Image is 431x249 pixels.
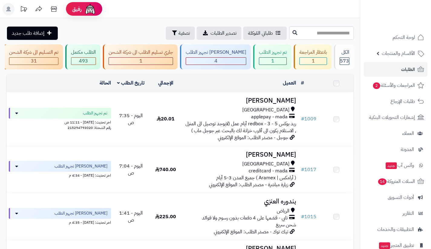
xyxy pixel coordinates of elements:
h3: [PERSON_NAME] [185,151,296,158]
span: 740.00 [155,166,176,173]
div: الكل [340,49,349,56]
span: # [301,166,304,173]
a: جاري تسليم الطلب الى شركة الشحن 1 [102,44,179,69]
span: جوجل - مصدر الطلب: الموقع الإلكتروني [218,134,288,141]
span: أدوات التسويق [388,193,414,202]
span: لوحة التحكم [393,33,415,42]
span: [PERSON_NAME] تجهيز الطلب [54,163,107,169]
a: # [301,79,304,87]
span: # [301,115,304,123]
div: اخر تحديث: [DATE] - 11:11 ص [9,119,111,125]
span: تابي - قسّمها على 4 دفعات بدون رسوم ولا فوائد [202,215,288,222]
span: الرياض [277,208,289,215]
span: ريد بوكس redbox - 3 - 5 أيام عمل (لايوجد توصيل الى المنزل , الاستلام يكون الى أقرب خزانة لك بالبح... [185,120,296,134]
div: اخر تحديث: [DATE] - 4:35 م [9,219,111,225]
img: logo-2.png [390,17,425,30]
a: العملاء [364,126,427,141]
span: [GEOGRAPHIC_DATA] [242,161,289,168]
span: المدونة [401,145,414,154]
span: تيك توك - مصدر الطلب: الموقع الإلكتروني [214,228,288,235]
div: [PERSON_NAME] تجهيز الطلب [186,49,246,56]
a: الكل573 [333,44,355,69]
a: طلبات الإرجاع [364,94,427,109]
div: 1 [109,58,173,65]
a: تم التسليم الى شركة الشحن 31 [2,44,64,69]
a: وآتس آبجديد [364,158,427,173]
span: ( أرامكس | Aramex ) جميع المدن 3-5 أيام [216,174,296,181]
span: اليوم - 7:35 ص [119,112,143,126]
span: رفيق [72,5,82,13]
span: 573 [340,57,349,65]
span: اليوم - 1:41 ص [119,209,143,224]
span: إشعارات التحويلات البنكية [369,113,415,122]
a: [PERSON_NAME] تجهيز الطلب 4 [179,44,252,69]
div: تم التسليم الى شركة الشحن [9,49,58,56]
a: أدوات التسويق [364,190,427,205]
a: تحديثات المنصة [16,3,31,17]
a: الإجمالي [158,79,173,87]
h3: بندوره العنزي [185,198,296,205]
span: 493 [79,57,88,65]
span: 1 [271,57,274,65]
span: شحن سريع [276,221,296,228]
span: 1 [139,57,142,65]
span: زيارة مباشرة - مصدر الطلب: الموقع الإلكتروني [209,181,288,188]
a: التقارير [364,206,427,221]
span: جديد [379,242,390,249]
span: التقارير [403,209,414,218]
a: المدونة [364,142,427,157]
span: creditcard - mada [249,168,288,174]
div: تم تجهيز الطلب [259,49,287,56]
span: [PERSON_NAME] تجهيز الطلب [54,210,107,216]
span: 2 [373,82,380,89]
a: إشعارات التحويلات البنكية [364,110,427,125]
span: السلات المتروكة [377,177,415,186]
span: 31 [31,57,37,65]
a: تصدير الطلبات [197,27,241,40]
a: لوحة التحكم [364,30,427,45]
img: ai-face.png [84,3,96,15]
div: 1 [300,58,327,65]
span: طلبات الإرجاع [390,97,415,106]
a: الطلبات [364,62,427,77]
span: إضافة طلب جديد [12,30,44,37]
span: وآتس آب [385,161,414,170]
a: إضافة طلب جديد [7,27,58,40]
a: تاريخ الطلب [117,79,145,87]
div: الطلب مكتمل [71,49,96,56]
span: طلباتي المُوكلة [248,30,273,37]
a: #1009 [301,115,316,123]
span: applepay - mada [251,113,288,120]
h3: [PERSON_NAME] [185,97,296,104]
a: طلباتي المُوكلة [243,27,287,40]
span: العملاء [402,129,414,138]
a: تم تجهيز الطلب 1 [252,44,292,69]
span: تم تجهيز الطلب [83,110,107,116]
a: العميل [283,79,296,87]
span: الطلبات [401,65,415,74]
button: تصفية [166,27,195,40]
a: السلات المتروكة14 [364,174,427,189]
div: جاري تسليم الطلب الى شركة الشحن [109,49,173,56]
span: # [301,213,304,220]
span: رقم الشحنة: 215294793020 [67,125,111,130]
a: الطلب مكتمل 493 [64,44,102,69]
span: المراجعات والأسئلة [372,81,415,90]
span: تصفية [178,30,190,37]
span: 14 [378,178,387,185]
a: المراجعات والأسئلة2 [364,78,427,93]
span: تصدير الطلبات [211,30,237,37]
div: 493 [71,58,96,65]
div: 4 [186,58,246,65]
span: الأقسام والمنتجات [382,49,415,58]
span: اليوم - 7:04 ص [119,162,143,177]
a: بانتظار المراجعة 1 [292,44,333,69]
span: [GEOGRAPHIC_DATA] [242,107,289,113]
div: 1 [259,58,286,65]
a: التطبيقات والخدمات [364,222,427,237]
a: الحالة [100,79,111,87]
span: 4 [214,57,217,65]
span: 1 [312,57,315,65]
span: 225.00 [155,213,176,220]
div: اخر تحديث: [DATE] - 4:34 م [9,172,111,178]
